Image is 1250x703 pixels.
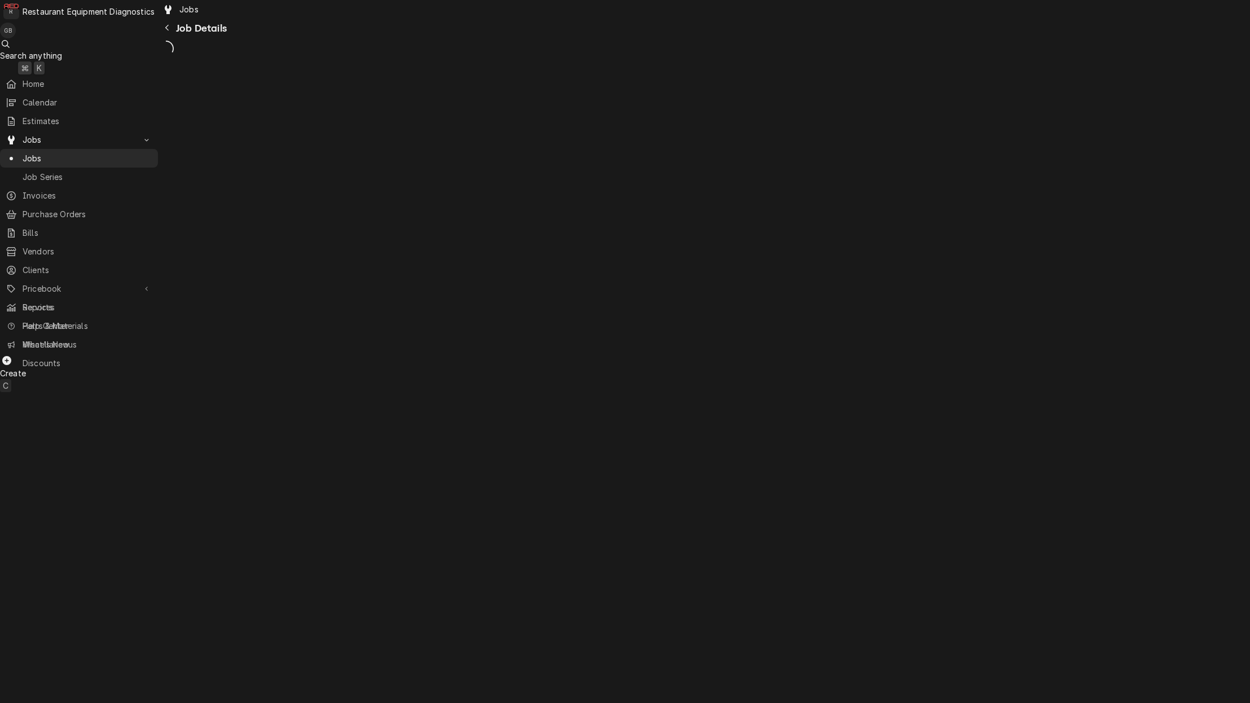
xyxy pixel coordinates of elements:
[23,357,152,369] span: Discounts
[23,134,135,146] span: Jobs
[3,380,8,392] span: C
[23,339,151,350] span: What's New
[23,245,152,257] span: Vendors
[23,96,152,108] span: Calendar
[23,301,152,313] span: Reports
[179,3,199,15] span: Jobs
[23,115,152,127] span: Estimates
[23,283,135,295] span: Pricebook
[158,39,174,58] span: Loading...
[23,227,152,239] span: Bills
[176,23,227,34] span: Job Details
[23,190,152,201] span: Invoices
[23,264,152,276] span: Clients
[37,62,42,74] span: K
[21,62,29,74] span: ⌘
[3,3,19,19] div: Restaurant Equipment Diagnostics's Avatar
[23,6,155,17] div: Restaurant Equipment Diagnostics
[23,152,152,164] span: Jobs
[23,320,151,332] span: Help Center
[3,3,19,19] div: R
[23,208,152,220] span: Purchase Orders
[23,171,152,183] span: Job Series
[158,19,176,37] button: Navigate back
[23,78,152,90] span: Home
